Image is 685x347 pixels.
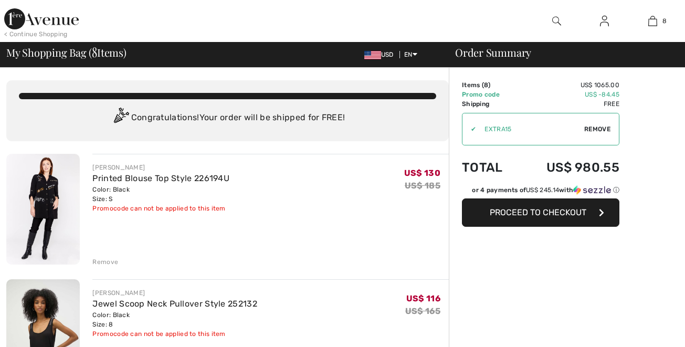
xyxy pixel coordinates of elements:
[472,185,619,195] div: or 4 payments of with
[92,329,257,339] div: Promocode can not be applied to this item
[405,306,440,316] s: US$ 165
[364,51,381,59] img: US Dollar
[404,51,417,58] span: EN
[462,90,518,99] td: Promo code
[92,173,229,183] a: Printed Blouse Top Style 226194U
[4,8,79,29] img: 1ère Avenue
[526,186,559,194] span: US$ 245.14
[648,15,657,27] img: My Bag
[573,185,611,195] img: Sezzle
[92,257,118,267] div: Remove
[462,80,518,90] td: Items ( )
[518,150,619,185] td: US$ 980.55
[629,15,676,27] a: 8
[364,51,398,58] span: USD
[518,90,619,99] td: US$ -84.45
[92,185,229,204] div: Color: Black Size: S
[462,198,619,227] button: Proceed to Checkout
[484,81,488,89] span: 8
[584,124,610,134] span: Remove
[462,185,619,198] div: or 4 payments ofUS$ 245.14withSezzle Click to learn more about Sezzle
[92,310,257,329] div: Color: Black Size: 8
[404,168,440,178] span: US$ 130
[518,80,619,90] td: US$ 1065.00
[92,163,229,172] div: [PERSON_NAME]
[92,288,257,298] div: [PERSON_NAME]
[6,47,127,58] span: My Shopping Bag ( Items)
[405,181,440,191] s: US$ 185
[490,207,586,217] span: Proceed to Checkout
[462,150,518,185] td: Total
[19,108,436,129] div: Congratulations! Your order will be shipped for FREE!
[406,293,440,303] span: US$ 116
[476,113,584,145] input: Promo code
[600,15,609,27] img: My Info
[518,99,619,109] td: Free
[462,124,476,134] div: ✔
[592,15,617,28] a: Sign In
[462,99,518,109] td: Shipping
[92,299,257,309] a: Jewel Scoop Neck Pullover Style 252132
[6,154,80,265] img: Printed Blouse Top Style 226194U
[4,29,68,39] div: < Continue Shopping
[442,47,679,58] div: Order Summary
[92,45,97,58] span: 8
[662,16,667,26] span: 8
[552,15,561,27] img: search the website
[92,204,229,213] div: Promocode can not be applied to this item
[110,108,131,129] img: Congratulation2.svg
